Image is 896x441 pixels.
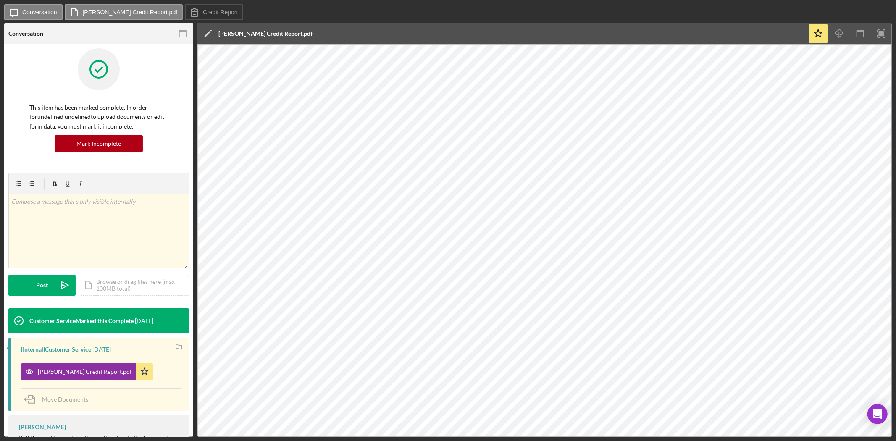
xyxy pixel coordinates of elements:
[29,103,168,131] p: This item has been marked complete. In order for undefined undefined to upload documents or edit ...
[29,318,134,324] div: Customer Service Marked this Complete
[4,4,63,20] button: Conversation
[42,396,88,403] span: Move Documents
[38,368,132,375] div: [PERSON_NAME] Credit Report.pdf
[8,275,76,296] button: Post
[21,389,97,410] button: Move Documents
[76,135,121,152] div: Mark Incomplete
[135,318,153,324] time: 2025-08-27 23:45
[22,9,57,16] label: Conversation
[92,346,111,353] time: 2025-08-27 23:43
[55,135,143,152] button: Mark Incomplete
[218,30,313,37] div: [PERSON_NAME] Credit Report.pdf
[21,363,153,380] button: [PERSON_NAME] Credit Report.pdf
[19,424,66,430] div: [PERSON_NAME]
[203,9,238,16] label: Credit Report
[867,404,888,424] div: Open Intercom Messenger
[8,30,43,37] div: Conversation
[185,4,243,20] button: Credit Report
[36,275,48,296] div: Post
[21,346,91,353] div: [Internal] Customer Service
[83,9,178,16] label: [PERSON_NAME] Credit Report.pdf
[65,4,183,20] button: [PERSON_NAME] Credit Report.pdf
